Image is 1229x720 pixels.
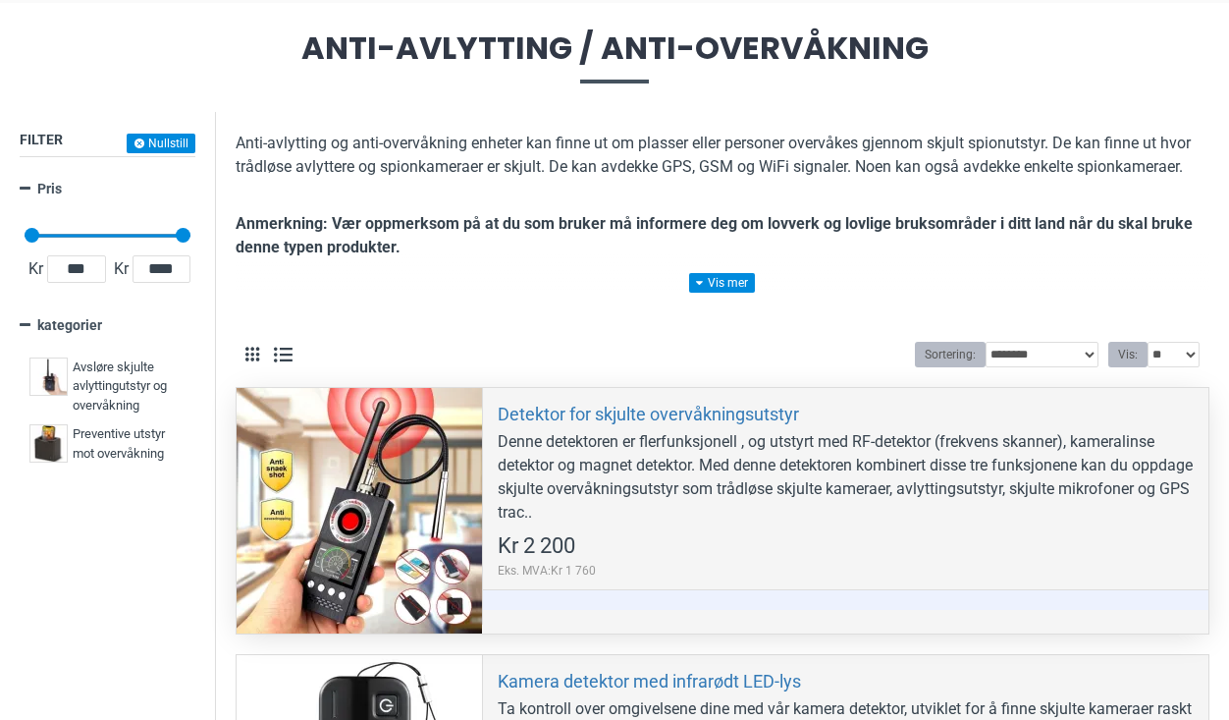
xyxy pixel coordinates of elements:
[236,214,1193,256] b: Anmerkning: Vær oppmerksom på at du som bruker må informere deg om lovverk og lovlige bruksområde...
[236,132,1209,179] p: Anti-avlytting og anti-overvåkning enheter kan finne ut om plasser eller personer overvåkes gjenn...
[498,562,596,580] span: Eks. MVA:Kr 1 760
[73,358,181,415] span: Avsløre skjulte avlyttingutstyr og overvåkning
[20,132,63,147] span: Filter
[110,257,133,281] span: Kr
[237,388,482,634] a: Detektor for skjulte overvåkningsutstyr Detektor for skjulte overvåkningsutstyr
[498,403,799,425] a: Detektor for skjulte overvåkningsutstyr
[29,358,68,396] img: Avsløre skjulte avlyttingutstyr og overvåkning
[20,172,195,206] a: Pris
[20,308,195,343] a: kategorier
[73,424,181,463] span: Preventive utstyr mot overvåkning
[29,424,68,463] img: Preventive utstyr mot overvåkning
[498,535,575,557] span: Kr 2 200
[498,430,1194,525] div: Denne detektoren er flerfunksjonell , og utstyrt med RF-detektor (frekvens skanner), kameralinse ...
[20,32,1209,83] span: Anti-avlytting / Anti-overvåkning
[25,257,47,281] span: Kr
[1108,342,1148,367] label: Vis:
[915,342,986,367] label: Sortering:
[498,670,801,692] a: Kamera detektor med infrarødt LED-lys
[127,134,195,153] button: Nullstill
